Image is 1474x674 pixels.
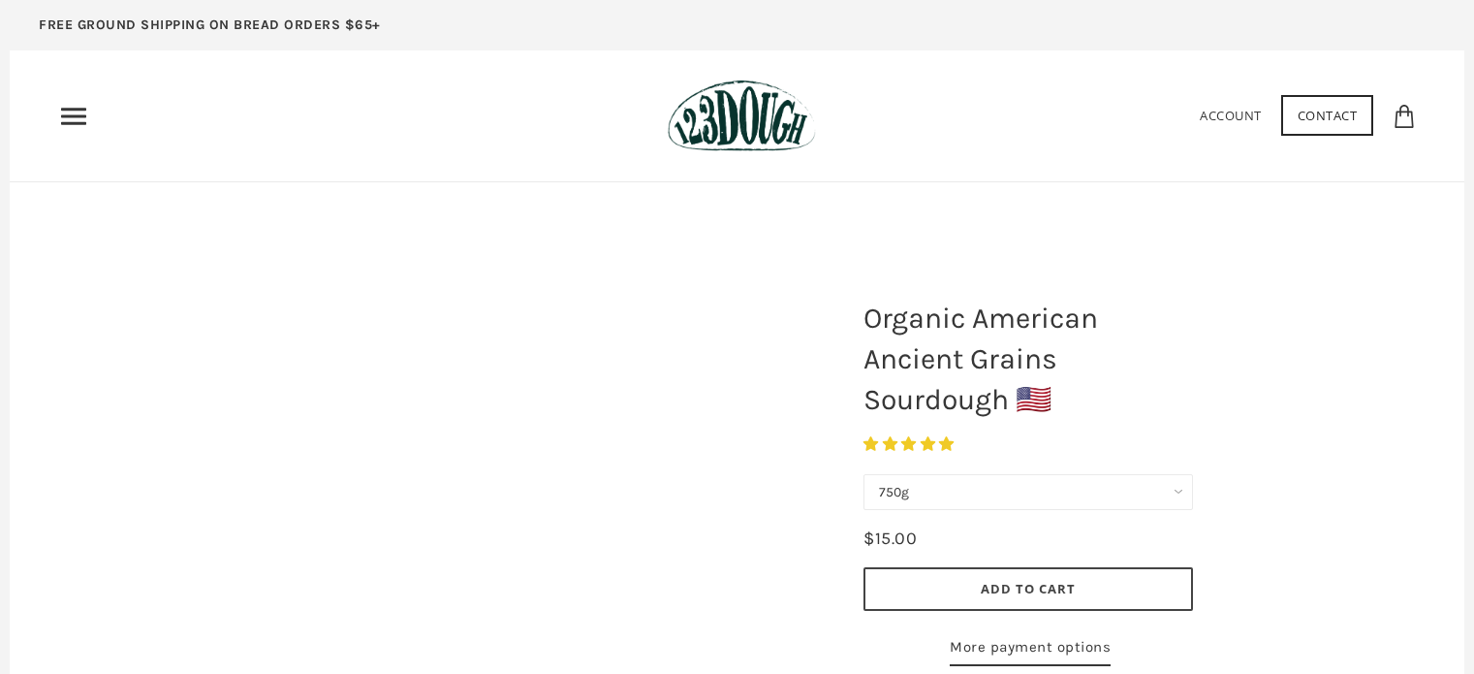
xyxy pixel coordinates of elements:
a: More payment options [950,635,1111,666]
h1: Organic American Ancient Grains Sourdough 🇺🇸 [849,288,1207,430]
button: Add to Cart [863,567,1193,611]
a: Account [1200,107,1262,124]
p: FREE GROUND SHIPPING ON BREAD ORDERS $65+ [39,15,381,36]
span: 4.93 stars [863,435,958,453]
a: FREE GROUND SHIPPING ON BREAD ORDERS $65+ [10,10,410,50]
nav: Primary [58,101,89,132]
div: $15.00 [863,525,917,553]
img: 123Dough Bakery [668,80,816,152]
a: Contact [1281,95,1374,136]
span: Add to Cart [981,580,1076,597]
